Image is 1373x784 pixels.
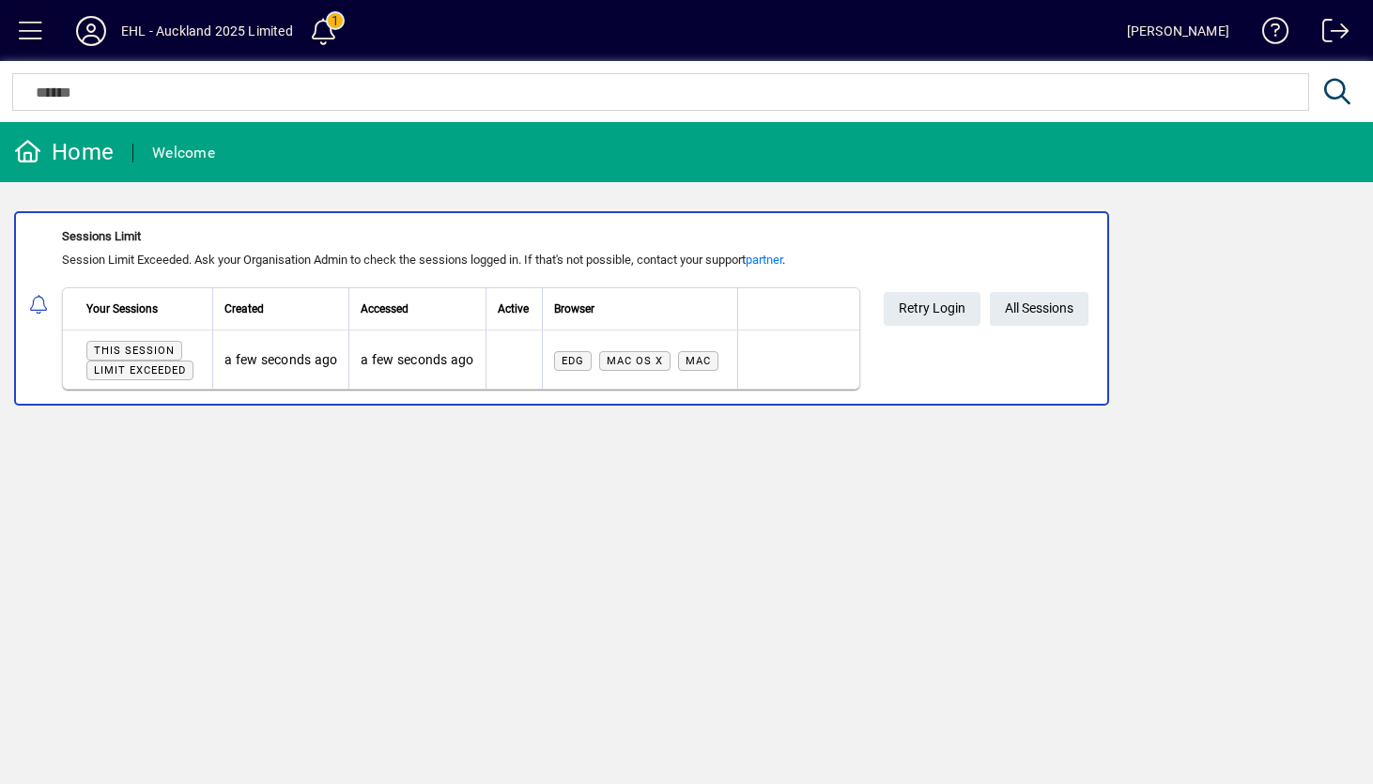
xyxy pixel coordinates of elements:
[86,299,158,319] span: Your Sessions
[94,345,175,357] span: This session
[14,137,114,167] div: Home
[1308,4,1350,65] a: Logout
[94,364,186,377] span: Limit exceeded
[990,292,1088,326] a: All Sessions
[1248,4,1289,65] a: Knowledge Base
[121,16,293,46] div: EHL - Auckland 2025 Limited
[884,292,980,326] button: Retry Login
[212,331,348,389] td: a few seconds ago
[152,138,215,168] div: Welcome
[498,299,529,319] span: Active
[348,331,485,389] td: a few seconds ago
[562,355,584,367] span: Edg
[62,227,860,246] div: Sessions Limit
[62,251,860,269] div: Session Limit Exceeded. Ask your Organisation Admin to check the sessions logged in. If that's no...
[61,14,121,48] button: Profile
[554,299,594,319] span: Browser
[1005,293,1073,324] span: All Sessions
[899,293,965,324] span: Retry Login
[361,299,409,319] span: Accessed
[686,355,711,367] span: Mac
[607,355,663,367] span: Mac OS X
[746,253,782,267] a: partner
[1127,16,1229,46] div: [PERSON_NAME]
[224,299,264,319] span: Created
